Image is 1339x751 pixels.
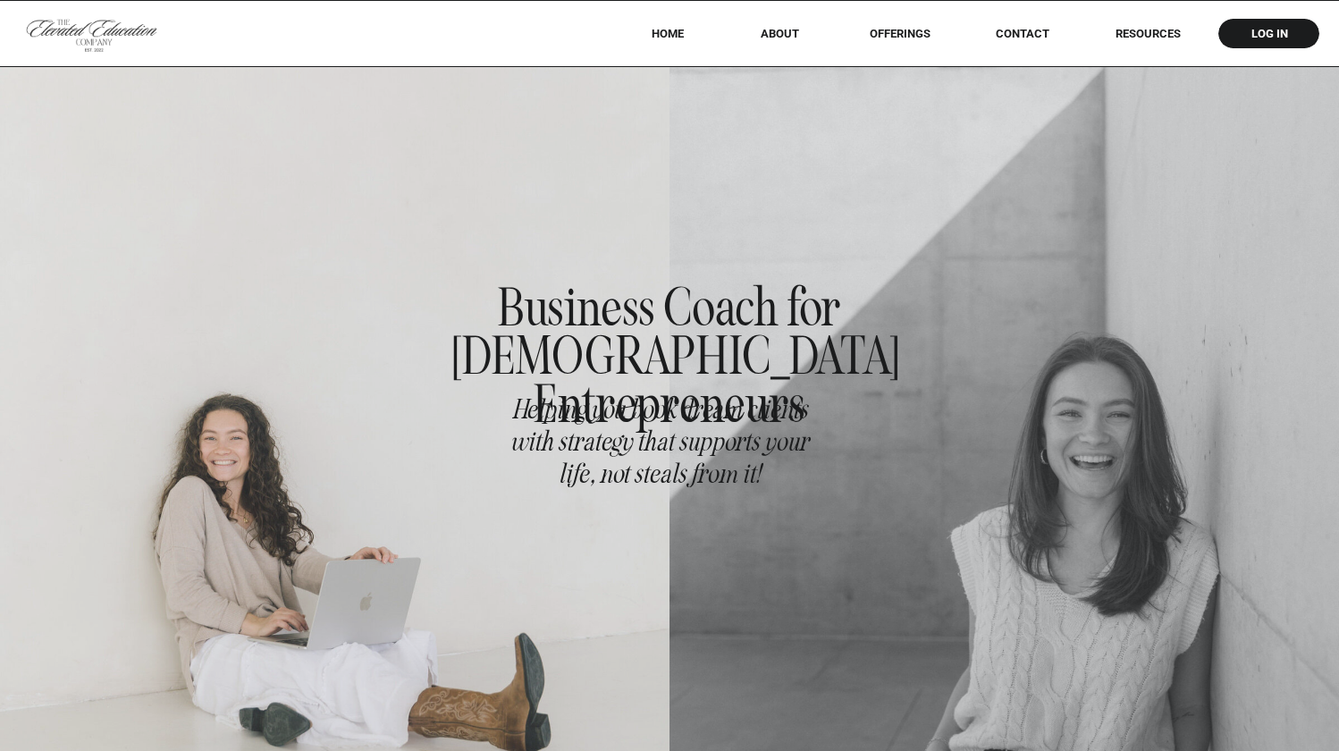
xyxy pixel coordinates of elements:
[501,392,821,549] h2: Helping you book dream clients with strategy that supports your life, not steals from it!
[983,27,1062,40] a: Contact
[627,27,707,40] a: HOME
[1234,27,1304,40] a: log in
[1091,27,1205,40] a: RESOURCES
[452,283,888,425] h1: Business Coach for [DEMOGRAPHIC_DATA] Entrepreneurs
[748,27,812,40] a: About
[844,27,956,40] a: offerings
